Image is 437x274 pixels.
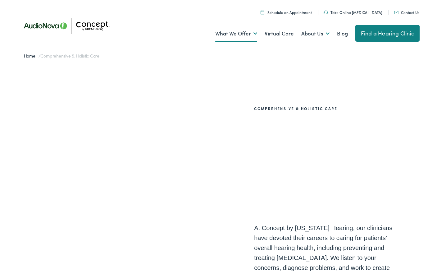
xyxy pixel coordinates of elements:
img: utility icon [324,11,328,14]
a: Home [24,53,39,59]
img: utility icon [394,11,398,14]
a: Virtual Care [265,22,294,45]
span: / [24,53,100,59]
a: What We Offer [215,22,257,45]
a: Contact Us [394,10,419,15]
span: Comprehensive & Holistic Care [40,53,99,59]
h2: Comprehensive & Holistic Care [254,106,403,111]
img: A calendar icon to schedule an appointment at Concept by Iowa Hearing. [261,10,264,14]
a: Blog [337,22,348,45]
a: Take Online [MEDICAL_DATA] [324,10,382,15]
a: Schedule an Appointment [261,10,312,15]
a: About Us [301,22,330,45]
a: Find a Hearing Clinic [355,25,420,42]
